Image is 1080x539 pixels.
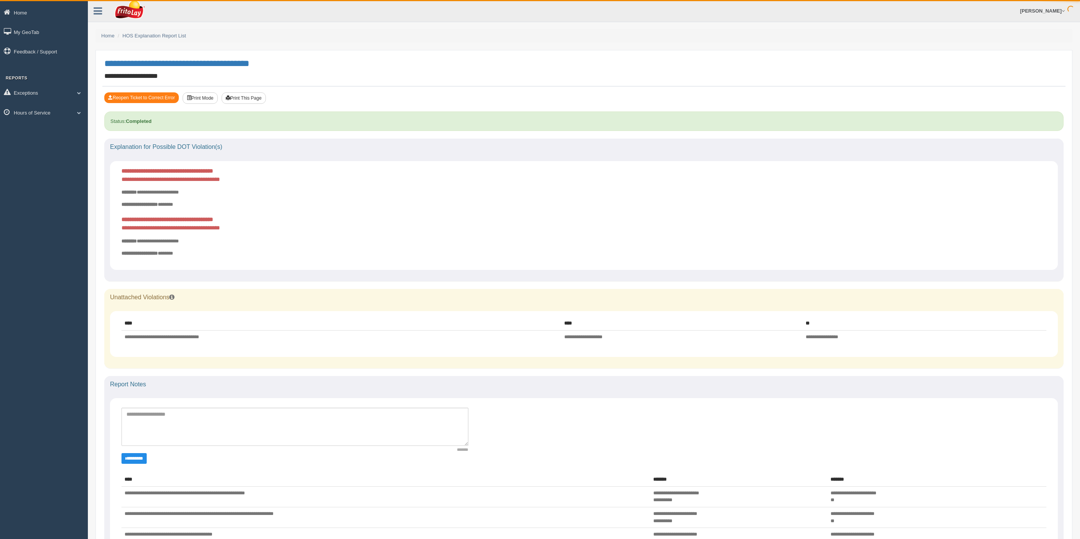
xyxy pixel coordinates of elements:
[183,92,218,104] button: Print Mode
[104,139,1064,155] div: Explanation for Possible DOT Violation(s)
[104,111,1064,131] div: Status:
[104,92,179,103] button: Reopen Ticket
[121,453,147,464] button: Change Filter Options
[104,289,1064,306] div: Unattached Violations
[101,33,115,39] a: Home
[123,33,186,39] a: HOS Explanation Report List
[126,118,151,124] strong: Completed
[222,92,266,104] button: Print This Page
[104,376,1064,393] div: Report Notes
